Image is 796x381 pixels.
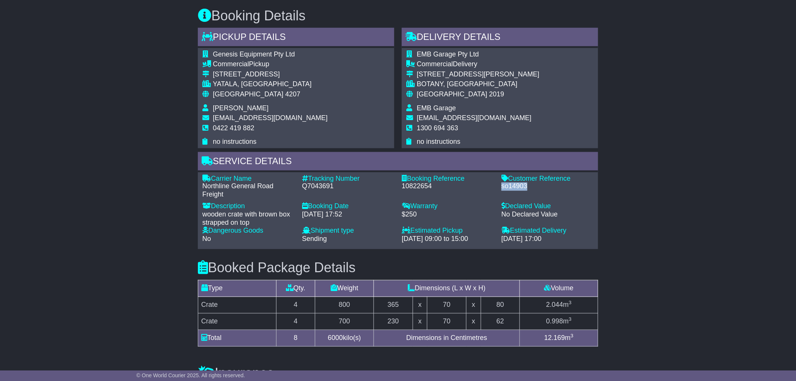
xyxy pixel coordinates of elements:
span: Genesis Equipment Pty Ltd [213,50,295,58]
div: BOTANY, [GEOGRAPHIC_DATA] [417,80,539,88]
div: Customer Reference [501,175,594,183]
td: Crate [198,314,276,330]
div: Service Details [198,152,598,172]
td: Dimensions in Centimetres [374,330,520,347]
div: Booking Date [302,203,394,211]
div: Pickup Details [198,28,394,48]
div: Q7043691 [302,183,394,191]
td: 4 [276,314,315,330]
span: 12.169 [544,334,565,342]
span: [GEOGRAPHIC_DATA] [213,90,283,98]
div: YATALA, [GEOGRAPHIC_DATA] [213,80,328,88]
td: 800 [315,297,374,314]
div: Warranty [402,203,494,211]
td: kilo(s) [315,330,374,347]
span: EMB Garage [417,104,456,112]
td: x [466,314,481,330]
span: [GEOGRAPHIC_DATA] [417,90,487,98]
div: [STREET_ADDRESS] [213,70,328,79]
td: 70 [427,314,466,330]
span: 0.998 [546,318,563,325]
td: 62 [481,314,520,330]
td: Total [198,330,276,347]
div: Delivery Details [402,28,598,48]
td: 70 [427,297,466,314]
div: No Declared Value [501,211,594,219]
td: Qty. [276,280,315,297]
span: Commercial [213,60,249,68]
div: Northline General Road Freight [202,183,295,199]
td: 80 [481,297,520,314]
span: [PERSON_NAME] [213,104,269,112]
td: 4 [276,297,315,314]
h3: Insurance [198,366,598,381]
td: m [520,330,598,347]
div: Shipment type [302,227,394,235]
span: 1300 694 363 [417,124,458,132]
td: x [413,297,427,314]
div: Estimated Pickup [402,227,494,235]
span: [EMAIL_ADDRESS][DOMAIN_NAME] [213,114,328,122]
div: Tracking Number [302,175,394,183]
div: Booking Reference [402,175,494,183]
span: no instructions [213,138,257,145]
span: 6000 [328,334,343,342]
div: Dangerous Goods [202,227,295,235]
td: Volume [520,280,598,297]
td: Weight [315,280,374,297]
td: Dimensions (L x W x H) [374,280,520,297]
span: Sending [302,235,327,243]
td: 700 [315,314,374,330]
td: m [520,314,598,330]
span: 0422 419 882 [213,124,254,132]
div: so14903 [501,183,594,191]
span: no instructions [417,138,460,145]
h3: Booked Package Details [198,261,598,276]
h3: Booking Details [198,8,598,23]
div: Estimated Delivery [501,227,594,235]
td: 365 [374,297,413,314]
div: wooden crate with brown box strapped on top [202,211,295,227]
td: Crate [198,297,276,314]
sup: 3 [569,317,572,322]
span: No [202,235,211,243]
div: [DATE] 17:52 [302,211,394,219]
span: 4207 [285,90,300,98]
div: [DATE] 17:00 [501,235,594,244]
span: 2.044 [546,301,563,309]
td: x [413,314,427,330]
sup: 3 [571,333,574,339]
div: 10822654 [402,183,494,191]
span: © One World Courier 2025. All rights reserved. [137,372,245,378]
span: 2019 [489,90,504,98]
td: m [520,297,598,314]
div: Carrier Name [202,175,295,183]
sup: 3 [569,300,572,306]
div: Delivery [417,60,539,69]
span: Commercial [417,60,453,68]
div: $250 [402,211,494,219]
td: 230 [374,314,413,330]
span: EMB Garage Pty Ltd [417,50,479,58]
td: Type [198,280,276,297]
span: [EMAIL_ADDRESS][DOMAIN_NAME] [417,114,532,122]
div: [STREET_ADDRESS][PERSON_NAME] [417,70,539,79]
div: Declared Value [501,203,594,211]
td: x [466,297,481,314]
td: 8 [276,330,315,347]
div: [DATE] 09:00 to 15:00 [402,235,494,244]
div: Pickup [213,60,328,69]
div: Description [202,203,295,211]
